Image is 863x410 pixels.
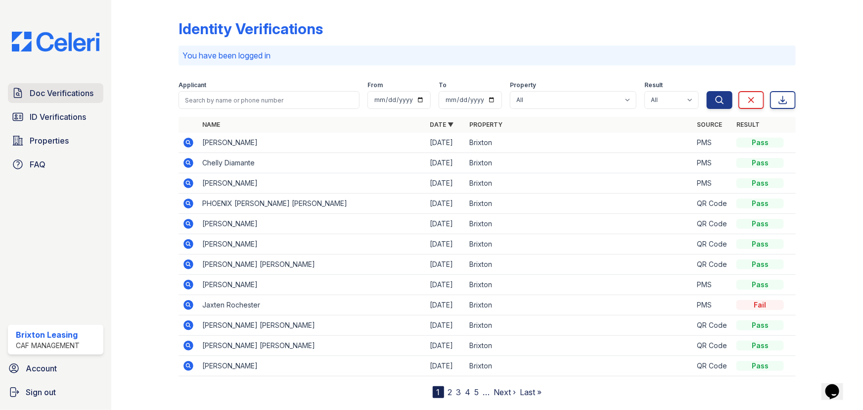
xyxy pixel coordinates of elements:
[198,295,426,315] td: Jaxten Rochester
[179,91,360,109] input: Search by name or phone number
[736,259,784,269] div: Pass
[426,315,465,336] td: [DATE]
[465,295,693,315] td: Brixton
[426,194,465,214] td: [DATE]
[8,107,103,127] a: ID Verifications
[475,387,479,397] a: 5
[693,153,732,173] td: PMS
[198,234,426,255] td: [PERSON_NAME]
[465,275,693,295] td: Brixton
[465,133,693,153] td: Brixton
[8,154,103,174] a: FAQ
[4,32,107,51] img: CE_Logo_Blue-a8612792a0a2168367f1c8372b55b34899dd931a85d93a1a3d3e32e68fde9ad4.png
[426,336,465,356] td: [DATE]
[465,387,471,397] a: 4
[426,275,465,295] td: [DATE]
[16,341,80,351] div: CAF Management
[426,153,465,173] td: [DATE]
[465,214,693,234] td: Brixton
[736,219,784,229] div: Pass
[198,336,426,356] td: [PERSON_NAME] [PERSON_NAME]
[30,135,69,147] span: Properties
[736,341,784,351] div: Pass
[456,387,461,397] a: 3
[494,387,516,397] a: Next ›
[736,361,784,371] div: Pass
[736,121,760,128] a: Result
[433,386,444,398] div: 1
[736,320,784,330] div: Pass
[736,138,784,148] div: Pass
[736,199,784,208] div: Pass
[693,214,732,234] td: QR Code
[426,173,465,194] td: [DATE]
[426,356,465,376] td: [DATE]
[198,315,426,336] td: [PERSON_NAME] [PERSON_NAME]
[30,158,45,170] span: FAQ
[26,362,57,374] span: Account
[198,153,426,173] td: Chelly Diamante
[179,20,323,38] div: Identity Verifications
[179,81,206,89] label: Applicant
[465,356,693,376] td: Brixton
[469,121,502,128] a: Property
[426,295,465,315] td: [DATE]
[367,81,383,89] label: From
[30,111,86,123] span: ID Verifications
[448,387,453,397] a: 2
[693,336,732,356] td: QR Code
[693,173,732,194] td: PMS
[465,315,693,336] td: Brixton
[465,336,693,356] td: Brixton
[693,295,732,315] td: PMS
[426,234,465,255] td: [DATE]
[30,87,93,99] span: Doc Verifications
[8,83,103,103] a: Doc Verifications
[736,158,784,168] div: Pass
[644,81,663,89] label: Result
[693,315,732,336] td: QR Code
[465,234,693,255] td: Brixton
[426,214,465,234] td: [DATE]
[520,387,542,397] a: Last »
[426,255,465,275] td: [DATE]
[736,280,784,290] div: Pass
[198,173,426,194] td: [PERSON_NAME]
[198,356,426,376] td: [PERSON_NAME]
[736,178,784,188] div: Pass
[430,121,454,128] a: Date ▼
[693,234,732,255] td: QR Code
[736,300,784,310] div: Fail
[693,255,732,275] td: QR Code
[693,275,732,295] td: PMS
[697,121,722,128] a: Source
[439,81,447,89] label: To
[16,329,80,341] div: Brixton Leasing
[182,50,792,61] p: You have been logged in
[510,81,536,89] label: Property
[465,255,693,275] td: Brixton
[198,255,426,275] td: [PERSON_NAME] [PERSON_NAME]
[736,239,784,249] div: Pass
[465,173,693,194] td: Brixton
[8,131,103,151] a: Properties
[26,386,56,398] span: Sign out
[426,133,465,153] td: [DATE]
[198,214,426,234] td: [PERSON_NAME]
[465,194,693,214] td: Brixton
[4,382,107,402] a: Sign out
[202,121,220,128] a: Name
[465,153,693,173] td: Brixton
[198,194,426,214] td: PHOENIX [PERSON_NAME] [PERSON_NAME]
[821,370,853,400] iframe: chat widget
[198,275,426,295] td: [PERSON_NAME]
[693,194,732,214] td: QR Code
[693,133,732,153] td: PMS
[693,356,732,376] td: QR Code
[483,386,490,398] span: …
[198,133,426,153] td: [PERSON_NAME]
[4,359,107,378] a: Account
